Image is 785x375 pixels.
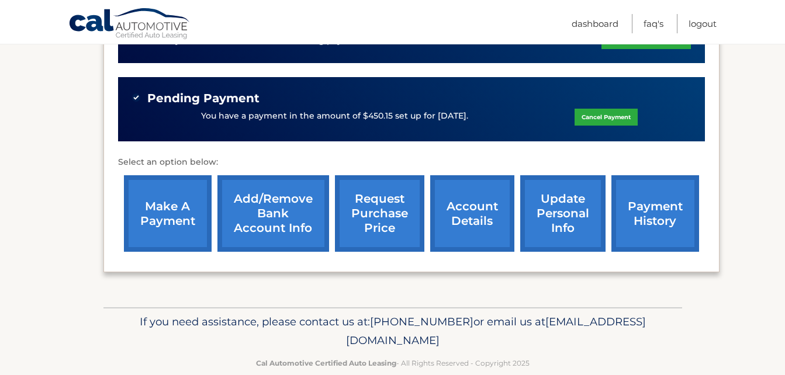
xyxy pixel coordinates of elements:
a: update personal info [520,175,606,252]
a: Cancel Payment [575,109,638,126]
p: - All Rights Reserved - Copyright 2025 [111,357,675,369]
a: FAQ's [644,14,663,33]
span: [EMAIL_ADDRESS][DOMAIN_NAME] [346,315,646,347]
img: check-green.svg [132,93,140,102]
a: account details [430,175,514,252]
a: Dashboard [572,14,618,33]
p: You have a payment in the amount of $450.15 set up for [DATE]. [201,110,468,123]
strong: Cal Automotive Certified Auto Leasing [256,359,396,367]
a: Add/Remove bank account info [217,175,329,252]
a: payment history [611,175,699,252]
a: make a payment [124,175,212,252]
a: Cal Automotive [68,8,191,41]
p: Select an option below: [118,155,705,169]
span: Pending Payment [147,91,260,106]
p: If you need assistance, please contact us at: or email us at [111,312,675,350]
a: request purchase price [335,175,424,252]
span: [PHONE_NUMBER] [370,315,473,328]
a: Logout [689,14,717,33]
